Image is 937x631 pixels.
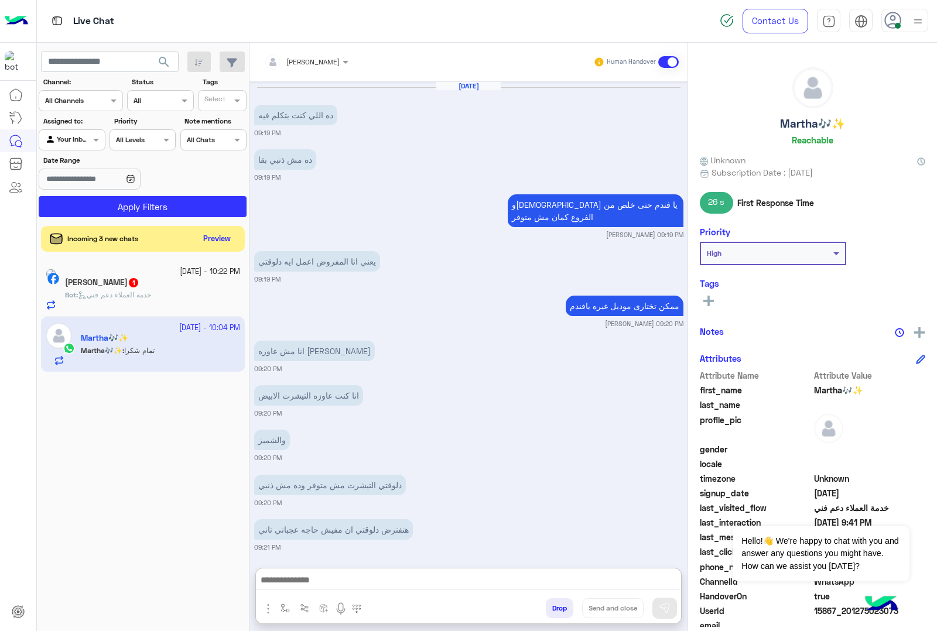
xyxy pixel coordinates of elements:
[814,369,926,382] span: Attribute Value
[261,602,275,616] img: send attachment
[300,603,309,613] img: Trigger scenario
[814,458,926,470] span: null
[295,598,314,618] button: Trigger scenario
[43,116,104,126] label: Assigned to:
[700,369,812,382] span: Attribute Name
[436,82,501,90] h6: [DATE]
[254,543,281,552] small: 09:21 PM
[814,605,926,617] span: 15867_201275023073
[65,277,139,287] h5: عمر احمد
[700,399,812,411] span: last_name
[582,598,644,618] button: Send and close
[5,51,26,72] img: 713415422032625
[700,472,812,485] span: timezone
[254,275,281,284] small: 09:19 PM
[5,9,28,33] img: Logo
[700,546,812,558] span: last_clicked_button
[199,231,236,248] button: Preview
[286,57,340,66] span: [PERSON_NAME]
[707,249,721,258] b: High
[700,154,746,166] span: Unknown
[319,603,329,613] img: create order
[50,13,64,28] img: tab
[737,197,814,209] span: First Response Time
[700,516,812,529] span: last_interaction
[700,326,724,337] h6: Notes
[114,116,175,126] label: Priority
[566,296,683,316] p: 20/9/2025, 9:20 PM
[780,117,845,131] h5: Martha🎶✨
[314,598,334,618] button: create order
[157,55,171,69] span: search
[254,385,363,406] p: 20/9/2025, 9:20 PM
[129,278,138,287] span: 1
[254,128,281,138] small: 09:19 PM
[73,13,114,29] p: Live Chat
[43,77,122,87] label: Channel:
[854,15,868,28] img: tab
[281,603,290,613] img: select flow
[254,251,380,272] p: 20/9/2025, 9:19 PM
[150,52,179,77] button: search
[254,173,281,182] small: 09:19 PM
[607,57,656,67] small: Human Handover
[733,526,909,581] span: Hello!👋 We're happy to chat with you and answer any questions you might have. How can we assist y...
[914,327,925,338] img: add
[254,453,282,462] small: 09:20 PM
[605,319,683,328] small: [PERSON_NAME] 09:20 PM
[203,94,225,107] div: Select
[700,605,812,617] span: UserId
[700,443,812,455] span: gender
[720,13,734,28] img: spinner
[65,290,78,299] b: :
[700,502,812,514] span: last_visited_flow
[700,384,812,396] span: first_name
[254,519,413,540] p: 20/9/2025, 9:21 PM
[743,9,808,33] a: Contact Us
[546,598,573,618] button: Drop
[47,273,59,284] img: Facebook
[606,230,683,239] small: [PERSON_NAME] 09:19 PM
[814,590,926,602] span: true
[814,384,926,396] span: Martha🎶✨
[65,290,76,299] span: Bot
[254,498,282,507] small: 09:20 PM
[700,487,812,499] span: signup_date
[659,602,671,614] img: send message
[712,166,813,179] span: Subscription Date : [DATE]
[911,14,925,29] img: profile
[508,194,683,227] p: 20/9/2025, 9:19 PM
[700,192,733,213] span: 26 s
[254,475,406,495] p: 20/9/2025, 9:20 PM
[895,328,904,337] img: notes
[700,278,925,289] h6: Tags
[254,364,282,373] small: 09:20 PM
[814,575,926,588] span: 2
[132,77,192,87] label: Status
[352,604,361,613] img: make a call
[814,472,926,485] span: Unknown
[793,68,833,108] img: defaultAdmin.png
[700,531,812,543] span: last_message
[254,430,290,450] p: 20/9/2025, 9:20 PM
[334,602,348,616] img: send voice note
[817,9,840,33] a: tab
[700,353,741,363] h6: Attributes
[700,458,812,470] span: locale
[700,590,812,602] span: HandoverOn
[276,598,295,618] button: select flow
[814,443,926,455] span: null
[822,15,836,28] img: tab
[67,234,138,244] span: Incoming 3 new chats
[700,575,812,588] span: ChannelId
[203,77,245,87] label: Tags
[254,341,375,361] p: 20/9/2025, 9:20 PM
[861,584,902,625] img: hulul-logo.png
[792,135,833,145] h6: Reachable
[700,227,730,237] h6: Priority
[43,155,175,166] label: Date Range
[254,409,282,418] small: 09:20 PM
[39,196,247,217] button: Apply Filters
[700,414,812,441] span: profile_pic
[254,105,337,125] p: 20/9/2025, 9:19 PM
